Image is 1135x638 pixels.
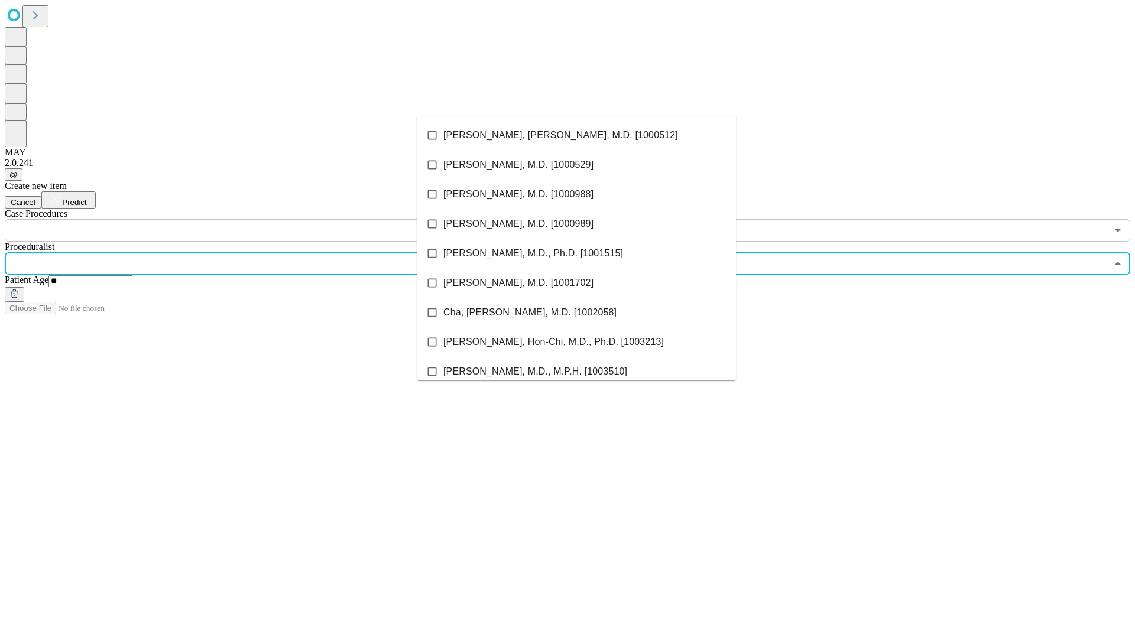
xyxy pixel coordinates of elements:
[5,196,41,209] button: Cancel
[443,335,664,349] span: [PERSON_NAME], Hon-Chi, M.D., Ph.D. [1003213]
[5,147,1130,158] div: MAY
[443,217,594,231] span: [PERSON_NAME], M.D. [1000989]
[5,158,1130,168] div: 2.0.241
[443,364,627,379] span: [PERSON_NAME], M.D., M.P.H. [1003510]
[443,246,623,261] span: [PERSON_NAME], M.D., Ph.D. [1001515]
[1110,222,1126,239] button: Open
[443,187,594,201] span: [PERSON_NAME], M.D. [1000988]
[443,276,594,290] span: [PERSON_NAME], M.D. [1001702]
[443,305,617,320] span: Cha, [PERSON_NAME], M.D. [1002058]
[11,198,35,207] span: Cancel
[41,191,96,209] button: Predict
[443,128,678,142] span: [PERSON_NAME], [PERSON_NAME], M.D. [1000512]
[5,275,48,285] span: Patient Age
[5,181,67,191] span: Create new item
[5,242,54,252] span: Proceduralist
[443,158,594,172] span: [PERSON_NAME], M.D. [1000529]
[5,209,67,219] span: Scheduled Procedure
[62,198,86,207] span: Predict
[1110,255,1126,272] button: Close
[5,168,22,181] button: @
[9,170,18,179] span: @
